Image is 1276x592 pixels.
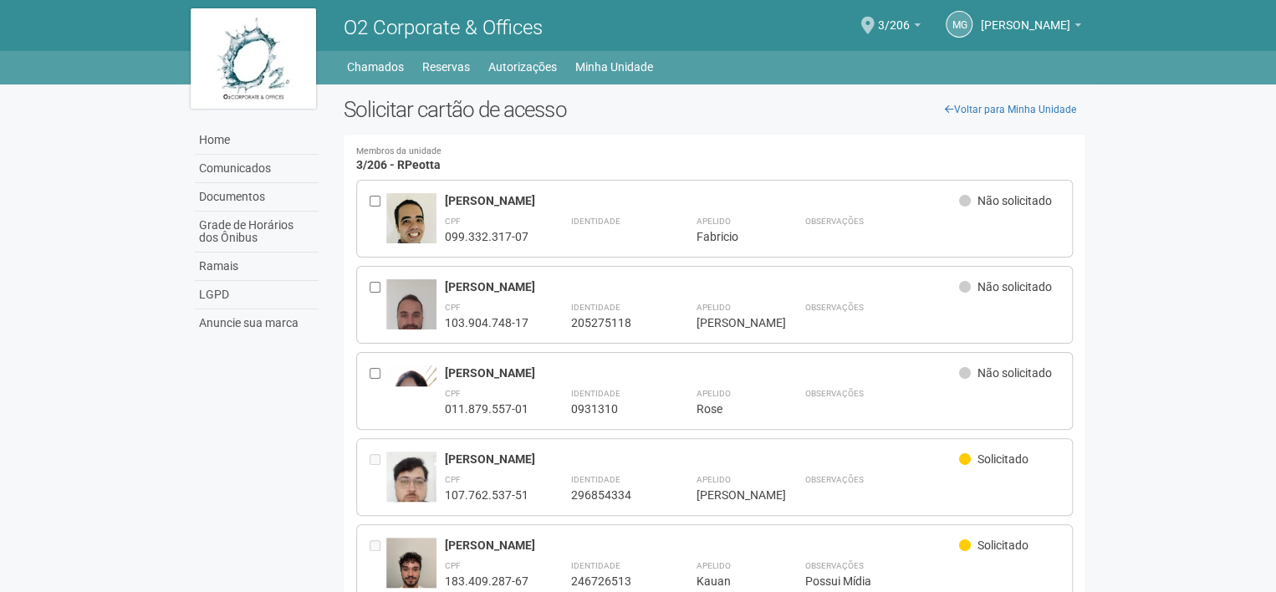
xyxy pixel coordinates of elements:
div: [PERSON_NAME] [696,315,763,330]
div: [PERSON_NAME] [445,193,959,208]
strong: Observações [804,389,863,398]
a: Home [195,126,319,155]
div: Entre em contato com a Aministração para solicitar o cancelamento ou 2a via [370,452,386,503]
h2: Solicitar cartão de acesso [344,97,1085,122]
strong: Apelido [696,217,730,226]
img: user.jpg [386,452,436,514]
div: [PERSON_NAME] [445,365,959,380]
img: logo.jpg [191,8,316,109]
a: LGPD [195,281,319,309]
div: 011.879.557-01 [445,401,528,416]
span: Não solicitado [977,280,1052,293]
a: Minha Unidade [575,55,653,79]
a: Chamados [347,55,404,79]
div: 205275118 [570,315,654,330]
a: Anuncie sua marca [195,309,319,337]
div: 296854334 [570,487,654,503]
span: 3/206 [878,3,910,32]
div: Possui Mídia [804,574,1059,589]
strong: CPF [445,389,461,398]
a: Grade de Horários dos Ônibus [195,212,319,253]
strong: Apelido [696,475,730,484]
div: Fabricio [696,229,763,244]
div: 099.332.317-07 [445,229,528,244]
span: Monica Guedes [981,3,1070,32]
div: [PERSON_NAME] [445,452,959,467]
span: Não solicitado [977,194,1052,207]
div: [PERSON_NAME] [445,538,959,553]
strong: Identidade [570,217,620,226]
strong: Identidade [570,475,620,484]
strong: Identidade [570,303,620,312]
strong: CPF [445,303,461,312]
strong: Observações [804,475,863,484]
strong: Observações [804,217,863,226]
div: [PERSON_NAME] [696,487,763,503]
div: 107.762.537-51 [445,487,528,503]
a: Reservas [422,55,470,79]
strong: CPF [445,475,461,484]
small: Membros da unidade [356,147,1073,156]
span: Solicitado [977,452,1028,466]
strong: Apelido [696,389,730,398]
a: [PERSON_NAME] [981,21,1081,34]
a: 3/206 [878,21,921,34]
strong: Identidade [570,389,620,398]
strong: Apelido [696,303,730,312]
div: 103.904.748-17 [445,315,528,330]
div: 246726513 [570,574,654,589]
a: Comunicados [195,155,319,183]
strong: Observações [804,303,863,312]
img: user.jpg [386,193,436,259]
strong: Identidade [570,561,620,570]
img: user.jpg [386,365,436,431]
span: O2 Corporate & Offices [344,16,543,39]
strong: CPF [445,217,461,226]
strong: Apelido [696,561,730,570]
img: user.jpg [386,279,436,369]
strong: Observações [804,561,863,570]
strong: CPF [445,561,461,570]
div: Rose [696,401,763,416]
a: Ramais [195,253,319,281]
div: 183.409.287-67 [445,574,528,589]
div: Entre em contato com a Aministração para solicitar o cancelamento ou 2a via [370,538,386,589]
a: Documentos [195,183,319,212]
a: MG [946,11,972,38]
div: 0931310 [570,401,654,416]
div: Kauan [696,574,763,589]
h4: 3/206 - RPeotta [356,147,1073,171]
span: Solicitado [977,538,1028,552]
a: Voltar para Minha Unidade [936,97,1085,122]
span: Não solicitado [977,366,1052,380]
div: [PERSON_NAME] [445,279,959,294]
a: Autorizações [488,55,557,79]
